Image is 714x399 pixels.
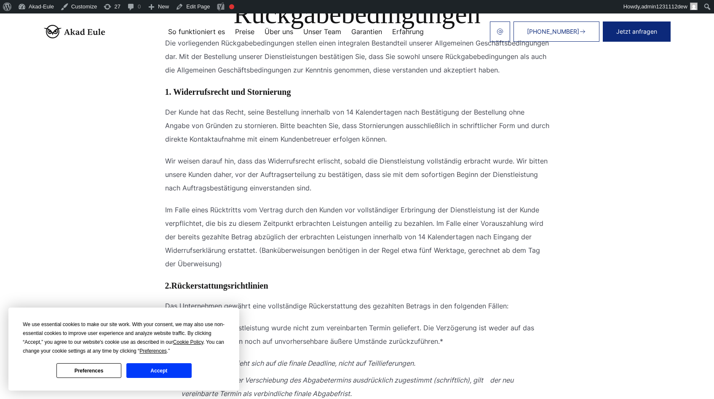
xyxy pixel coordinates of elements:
[8,308,239,391] div: Cookie Consent Prompt
[603,21,671,42] button: Jetzt anfragen
[126,363,191,378] button: Accept
[513,21,599,42] a: [PHONE_NUMBER]
[265,28,293,35] a: Über uns
[173,339,203,345] span: Cookie Policy
[165,281,171,290] b: 2.
[641,3,687,10] span: admin1231112dew
[171,281,268,290] b: Rückerstattungsrichtlinien
[139,348,167,354] span: Preferences
[165,87,291,96] b: 1. Widerrufsrecht und Stornierung
[165,246,540,268] span: . (Banküberweisungen benötigen in der Regel etwa fünf Werktage, gerechnet ab dem Tag der Überweis...
[179,359,415,367] span: * Dieser Punkt bezieht sich auf die finale Deadline, nicht auf Teillieferungen.
[497,28,503,35] img: email
[165,302,508,310] span: Das Unternehmen gewährt eine vollständige Rückerstattung des gezahlten Betrags in den folgenden F...
[527,28,579,35] span: [PHONE_NUMBER]
[165,157,548,192] span: Wir weisen darauf hin, dass das Widerrufsrecht erlischt, sobald die Dienstleistung vollständig er...
[303,28,341,35] a: Unser Team
[56,363,121,378] button: Preferences
[229,4,234,9] div: Focus keyphrase not set
[165,39,549,74] span: Die vorliegenden Rückgabebedingungen stellen einen integralen Bestandteil unserer Allgemeinen Ges...
[351,28,382,35] a: Garantien
[235,28,254,35] a: Preise
[392,28,424,35] a: Erfahrung
[168,28,225,35] a: So funktioniert es
[165,108,549,143] span: Der Kunde hat das Recht, seine Bestellung innerhalb von 14 Kalendertagen nach Bestätigung der Bes...
[165,324,534,345] span: 1) Die vereinbarte Dienstleistung wurde nicht zum vereinbarten Termin geliefert. Die Verzögerung ...
[44,25,105,38] img: logo
[165,206,543,254] span: Im Falle eines Rücktritts vom Vertrag durch den Kunden vor vollständiger Erbringung der Dienstlei...
[23,320,225,356] div: We use essential cookies to make our site work. With your consent, we may also use non-essential ...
